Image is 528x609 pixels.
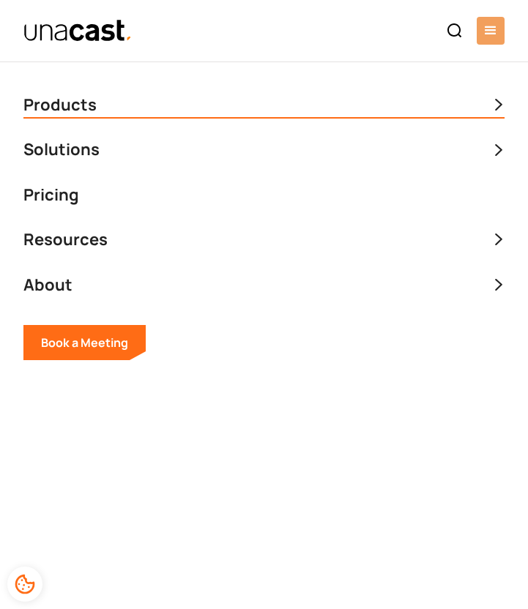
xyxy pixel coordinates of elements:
[23,136,505,163] div: Solutions
[477,17,505,45] div: menu
[23,19,133,42] a: home
[23,140,100,159] div: Solutions
[23,91,505,119] div: Products
[7,567,42,602] div: Cookie Preferences
[23,19,133,42] img: Unacast text logo
[23,182,79,209] a: Pricing
[446,22,464,40] img: Search icon
[23,226,505,253] div: Resources
[23,95,97,114] div: Products
[23,272,505,299] div: About
[23,230,108,249] div: Resources
[23,325,146,360] a: Book a Meeting
[23,275,72,294] div: About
